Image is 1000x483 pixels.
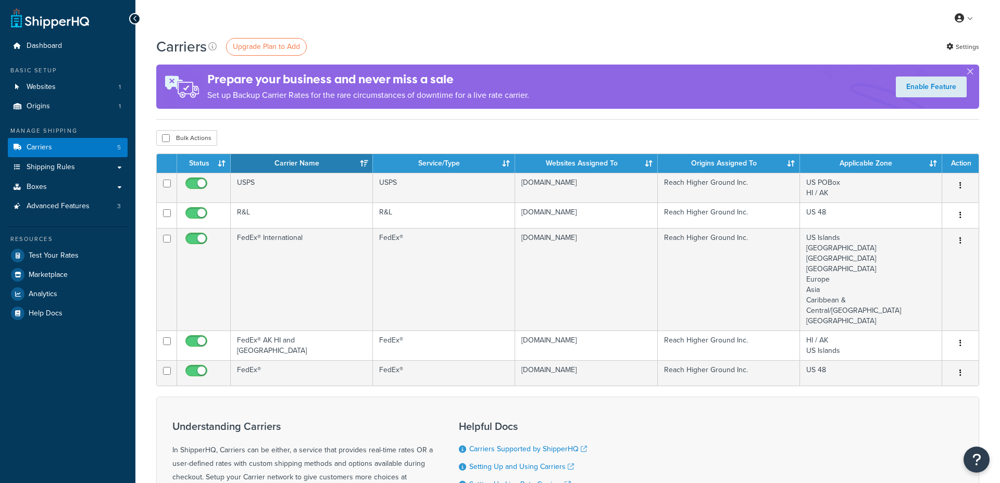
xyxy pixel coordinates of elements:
a: Analytics [8,285,128,303]
th: Service/Type: activate to sort column ascending [373,154,515,173]
a: Advanced Features 3 [8,197,128,216]
img: ad-rules-rateshop-fe6ec290ccb7230408bd80ed9643f0289d75e0ffd9eb532fc0e269fcd187b520.png [156,65,207,109]
p: Set up Backup Carrier Rates for the rare circumstances of downtime for a live rate carrier. [207,88,529,103]
span: 3 [117,202,121,211]
td: Reach Higher Ground Inc. [658,228,800,331]
span: Websites [27,83,56,92]
td: FedEx® [373,228,515,331]
li: Websites [8,78,128,97]
th: Status: activate to sort column ascending [177,154,231,173]
span: Origins [27,102,50,111]
td: Reach Higher Ground Inc. [658,331,800,360]
td: US Islands [GEOGRAPHIC_DATA] [GEOGRAPHIC_DATA] [GEOGRAPHIC_DATA] Europe Asia Caribbean & Central/... [800,228,942,331]
a: Carriers 5 [8,138,128,157]
td: [DOMAIN_NAME] [515,173,657,202]
td: Reach Higher Ground Inc. [658,202,800,228]
th: Origins Assigned To: activate to sort column ascending [658,154,800,173]
td: FedEx® [231,360,373,386]
td: [DOMAIN_NAME] [515,228,657,331]
span: Shipping Rules [27,163,75,172]
li: Advanced Features [8,197,128,216]
th: Websites Assigned To: activate to sort column ascending [515,154,657,173]
a: Upgrade Plan to Add [226,38,307,56]
th: Carrier Name: activate to sort column ascending [231,154,373,173]
td: [DOMAIN_NAME] [515,202,657,228]
td: FedEx® [373,360,515,386]
span: 5 [117,143,121,152]
td: USPS [231,173,373,202]
a: Dashboard [8,36,128,56]
td: [DOMAIN_NAME] [515,360,657,386]
span: Marketplace [29,271,68,279]
span: Dashboard [27,42,62,50]
h3: Understanding Carriers [172,421,433,432]
td: FedEx® [373,331,515,360]
td: [DOMAIN_NAME] [515,331,657,360]
th: Applicable Zone: activate to sort column ascending [800,154,942,173]
a: Test Your Rates [8,246,128,265]
span: Carriers [27,143,52,152]
td: US 48 [800,360,942,386]
th: Action [942,154,979,173]
td: FedEx® AK HI and [GEOGRAPHIC_DATA] [231,331,373,360]
button: Bulk Actions [156,130,217,146]
td: US 48 [800,202,942,228]
a: Help Docs [8,304,128,323]
td: US POBox HI / AK [800,173,942,202]
a: Enable Feature [896,77,967,97]
a: Shipping Rules [8,158,128,177]
button: Open Resource Center [964,447,990,473]
span: Help Docs [29,309,63,318]
div: Resources [8,235,128,244]
div: Basic Setup [8,66,128,75]
span: Advanced Features [27,202,90,211]
span: Upgrade Plan to Add [233,41,300,52]
a: Setting Up and Using Carriers [469,461,574,472]
li: Origins [8,97,128,116]
td: Reach Higher Ground Inc. [658,173,800,202]
td: FedEx® International [231,228,373,331]
span: Boxes [27,183,47,192]
td: R&L [231,202,373,228]
a: Marketplace [8,265,128,284]
div: Manage Shipping [8,126,128,135]
a: Origins 1 [8,97,128,116]
h1: Carriers [156,36,207,57]
td: R&L [373,202,515,228]
span: 1 [119,102,121,111]
td: Reach Higher Ground Inc. [658,360,800,386]
a: Settings [946,40,979,54]
a: ShipperHQ Home [11,8,89,29]
span: Test Your Rates [29,251,79,260]
a: Websites 1 [8,78,128,97]
h4: Prepare your business and never miss a sale [207,71,529,88]
a: Boxes [8,177,128,197]
h3: Helpful Docs [459,421,595,432]
a: Carriers Supported by ShipperHQ [469,443,587,454]
td: HI / AK US Islands [800,331,942,360]
td: USPS [373,173,515,202]
span: 1 [119,83,121,92]
span: Analytics [29,290,57,299]
li: Carriers [8,138,128,157]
